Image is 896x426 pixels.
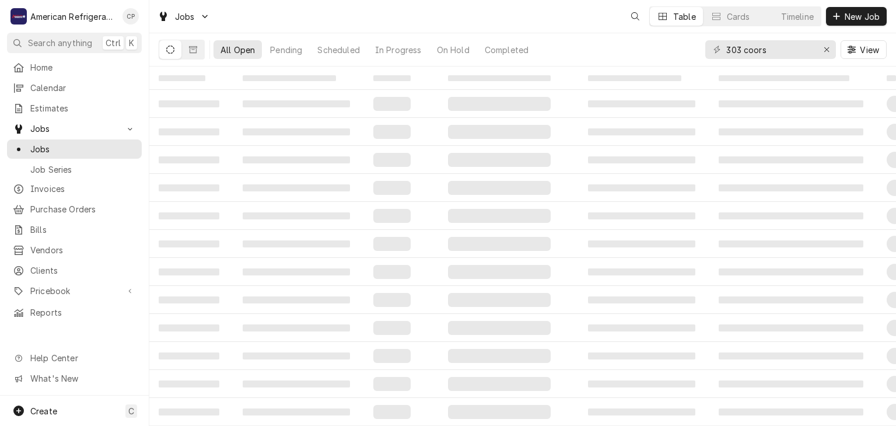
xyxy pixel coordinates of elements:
span: ‌ [159,324,219,331]
span: ‌ [719,184,863,191]
span: ‌ [719,212,863,219]
div: CP [123,8,139,25]
button: Open search [626,7,645,26]
span: Bills [30,224,136,236]
div: Completed [485,44,528,56]
span: ‌ [448,405,551,419]
span: ‌ [373,237,411,251]
table: All Open Jobs List Loading [149,67,896,426]
span: ‌ [159,268,219,275]
span: Vendors [30,244,136,256]
span: ‌ [159,75,205,81]
span: ‌ [159,352,219,359]
span: ‌ [588,184,695,191]
a: Go to Jobs [153,7,215,26]
div: Timeline [781,11,814,23]
span: ‌ [588,100,695,107]
span: ‌ [373,405,411,419]
div: Pending [270,44,302,56]
span: ‌ [588,324,695,331]
span: New Job [842,11,882,23]
span: ‌ [159,128,219,135]
a: Go to Help Center [7,348,142,368]
span: ‌ [588,380,695,387]
span: ‌ [373,377,411,391]
button: Erase input [817,40,836,59]
div: In Progress [375,44,422,56]
span: ‌ [448,237,551,251]
span: ‌ [448,97,551,111]
span: ‌ [243,75,336,81]
span: ‌ [719,352,863,359]
span: ‌ [448,181,551,195]
span: ‌ [159,184,219,191]
span: Estimates [30,102,136,114]
span: ‌ [373,209,411,223]
a: Purchase Orders [7,200,142,219]
span: K [129,37,134,49]
span: ‌ [448,321,551,335]
span: ‌ [243,184,350,191]
span: ‌ [448,209,551,223]
span: ‌ [719,380,863,387]
a: Job Series [7,160,142,179]
div: On Hold [437,44,470,56]
span: ‌ [588,268,695,275]
span: ‌ [448,293,551,307]
span: ‌ [243,324,350,331]
span: ‌ [373,293,411,307]
span: Create [30,406,57,416]
span: ‌ [159,212,219,219]
span: ‌ [448,377,551,391]
div: American Refrigeration LLC [30,11,116,23]
span: ‌ [373,125,411,139]
span: Jobs [175,11,195,23]
span: ‌ [887,75,896,81]
span: ‌ [448,349,551,363]
span: ‌ [159,408,219,415]
span: ‌ [719,408,863,415]
a: Jobs [7,139,142,159]
span: ‌ [719,75,849,81]
span: ‌ [719,128,863,135]
span: ‌ [373,181,411,195]
a: Calendar [7,78,142,97]
a: Vendors [7,240,142,260]
span: Pricebook [30,285,118,297]
span: Jobs [30,123,118,135]
div: American Refrigeration LLC's Avatar [10,8,27,25]
div: Scheduled [317,44,359,56]
span: ‌ [719,240,863,247]
span: ‌ [719,324,863,331]
span: View [857,44,881,56]
span: ‌ [719,156,863,163]
div: Cards [727,11,750,23]
span: ‌ [243,268,350,275]
button: View [841,40,887,59]
span: ‌ [243,212,350,219]
span: ‌ [243,296,350,303]
span: ‌ [159,296,219,303]
span: ‌ [719,296,863,303]
a: Go to What's New [7,369,142,388]
span: ‌ [588,408,695,415]
button: New Job [826,7,887,26]
span: ‌ [373,321,411,335]
a: Clients [7,261,142,280]
span: ‌ [373,97,411,111]
span: ‌ [243,240,350,247]
span: ‌ [243,408,350,415]
span: ‌ [373,153,411,167]
span: ‌ [243,380,350,387]
span: ‌ [588,296,695,303]
span: Job Series [30,163,136,176]
span: ‌ [448,75,551,81]
div: All Open [220,44,255,56]
span: ‌ [588,156,695,163]
span: ‌ [588,240,695,247]
span: ‌ [588,128,695,135]
button: Search anythingCtrlK [7,33,142,53]
span: Invoices [30,183,136,195]
span: C [128,405,134,417]
a: Go to Pricebook [7,281,142,301]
